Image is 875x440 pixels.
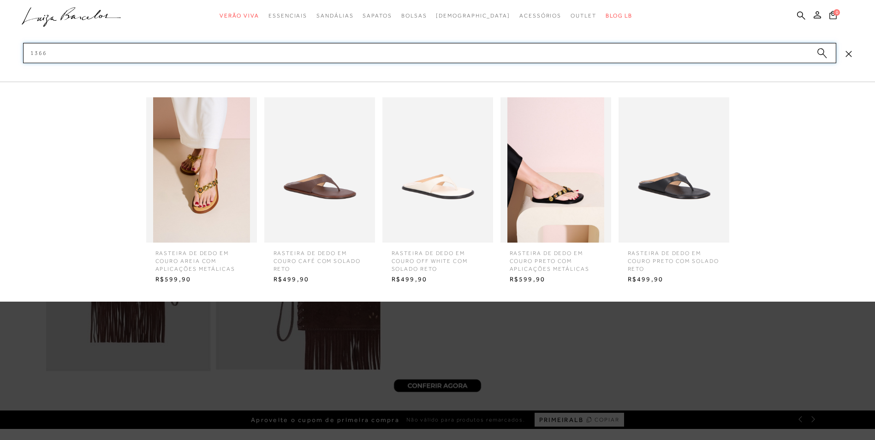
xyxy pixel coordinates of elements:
span: R$499,90 [385,273,491,286]
a: categoryNavScreenReaderText [401,7,427,24]
span: RASTEIRA DE DEDO EM COURO OFF WHITE COM SOLADO RETO [385,243,491,273]
span: Sapatos [363,12,392,19]
a: RASTEIRA DE DEDO EM COURO OFF WHITE COM SOLADO RETO RASTEIRA DE DEDO EM COURO OFF WHITE COM SOLAD... [380,97,495,286]
span: R$599,90 [149,273,255,286]
a: RASTEIRA DE DEDO EM COURO CAFÉ COM SOLADO RETO RASTEIRA DE DEDO EM COURO CAFÉ COM SOLADO RETO R$4... [262,97,377,286]
input: Buscar. [23,43,836,63]
span: [DEMOGRAPHIC_DATA] [436,12,510,19]
a: categoryNavScreenReaderText [363,7,392,24]
a: categoryNavScreenReaderText [268,7,307,24]
a: categoryNavScreenReaderText [220,7,259,24]
a: BLOG LB [606,7,632,24]
span: Acessórios [519,12,561,19]
span: Bolsas [401,12,427,19]
span: RASTEIRA DE DEDO EM COURO AREIA COM APLICAÇÕES METÁLICAS [149,243,255,273]
a: RASTEIRA DE DEDO EM COURO PRETO COM SOLADO RETO RASTEIRA DE DEDO EM COURO PRETO COM SOLADO RETO R... [616,97,732,286]
img: RASTEIRA DE DEDO EM COURO AREIA COM APLICAÇÕES METÁLICAS [146,97,257,243]
span: RASTEIRA DE DEDO EM COURO PRETO COM SOLADO RETO [621,243,727,273]
span: R$499,90 [267,273,373,286]
span: Sandálias [316,12,353,19]
a: categoryNavScreenReaderText [519,7,561,24]
a: noSubCategoriesText [436,7,510,24]
span: R$499,90 [621,273,727,286]
span: BLOG LB [606,12,632,19]
span: R$599,90 [503,273,609,286]
img: RASTEIRA DE DEDO EM COURO PRETO COM APLICAÇÕES METÁLICAS [500,97,611,243]
img: RASTEIRA DE DEDO EM COURO PRETO COM SOLADO RETO [619,97,729,243]
a: RASTEIRA DE DEDO EM COURO AREIA COM APLICAÇÕES METÁLICAS RASTEIRA DE DEDO EM COURO AREIA COM APLI... [144,97,259,286]
img: RASTEIRA DE DEDO EM COURO CAFÉ COM SOLADO RETO [264,97,375,243]
span: Essenciais [268,12,307,19]
span: RASTEIRA DE DEDO EM COURO CAFÉ COM SOLADO RETO [267,243,373,273]
span: Verão Viva [220,12,259,19]
span: 0 [833,9,840,16]
span: Outlet [571,12,596,19]
button: 0 [827,10,839,23]
a: categoryNavScreenReaderText [316,7,353,24]
a: categoryNavScreenReaderText [571,7,596,24]
span: RASTEIRA DE DEDO EM COURO PRETO COM APLICAÇÕES METÁLICAS [503,243,609,273]
img: RASTEIRA DE DEDO EM COURO OFF WHITE COM SOLADO RETO [382,97,493,243]
a: RASTEIRA DE DEDO EM COURO PRETO COM APLICAÇÕES METÁLICAS RASTEIRA DE DEDO EM COURO PRETO COM APLI... [498,97,613,286]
